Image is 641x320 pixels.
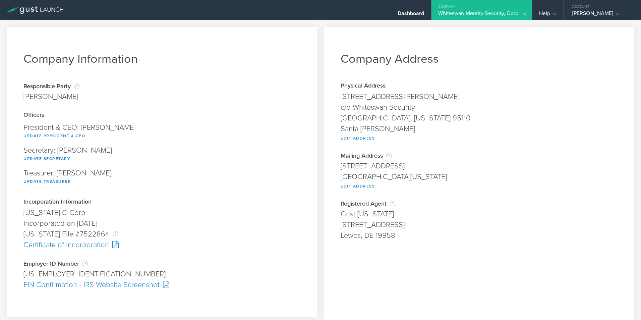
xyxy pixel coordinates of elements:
div: Mailing Address [341,152,618,159]
div: Registered Agent [341,200,618,207]
div: Incorporation Information [23,199,300,206]
button: Edit Address [341,182,375,190]
div: Treasurer: [PERSON_NAME] [23,166,300,189]
div: [US_EMPLOYER_IDENTIFICATION_NUMBER] [23,269,300,279]
div: Physical Address [341,83,618,90]
button: Edit Address [341,134,375,142]
button: Update Treasurer [23,177,71,185]
div: [US_STATE] C-Corp [23,207,300,218]
div: [GEOGRAPHIC_DATA][US_STATE] [341,171,618,182]
div: Gust [US_STATE] [341,209,618,219]
div: Secretary: [PERSON_NAME] [23,143,300,166]
div: Officers [23,112,300,119]
div: [STREET_ADDRESS] [341,219,618,230]
div: Lewes, DE 19958 [341,230,618,241]
div: [PERSON_NAME] [23,91,79,102]
div: President & CEO: [PERSON_NAME] [23,120,300,143]
div: Santa [PERSON_NAME] [341,123,618,134]
div: Whiteswan Identity Security, Corp. [438,10,525,20]
div: [STREET_ADDRESS][PERSON_NAME] [341,91,618,102]
button: Update President & CEO [23,132,85,140]
div: c/o Whiteswan Security [341,102,618,113]
div: EIN Confirmation - IRS Website Screenshot [23,279,300,290]
h1: Company Information [23,52,300,66]
div: Dashboard [398,10,424,20]
div: Certificate of Incorporation [23,239,300,250]
div: Help [539,10,557,20]
button: Update Secretary [23,155,70,163]
div: [PERSON_NAME] [572,10,629,20]
div: Employer ID Number [23,260,300,267]
iframe: Chat Widget [607,288,641,320]
div: [GEOGRAPHIC_DATA], [US_STATE] 95110 [341,113,618,123]
div: [US_STATE] File #7522864 [23,229,300,239]
div: Incorporated on [DATE] [23,218,300,229]
div: [STREET_ADDRESS] [341,161,618,171]
h1: Company Address [341,52,618,66]
div: Responsible Party [23,83,79,90]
